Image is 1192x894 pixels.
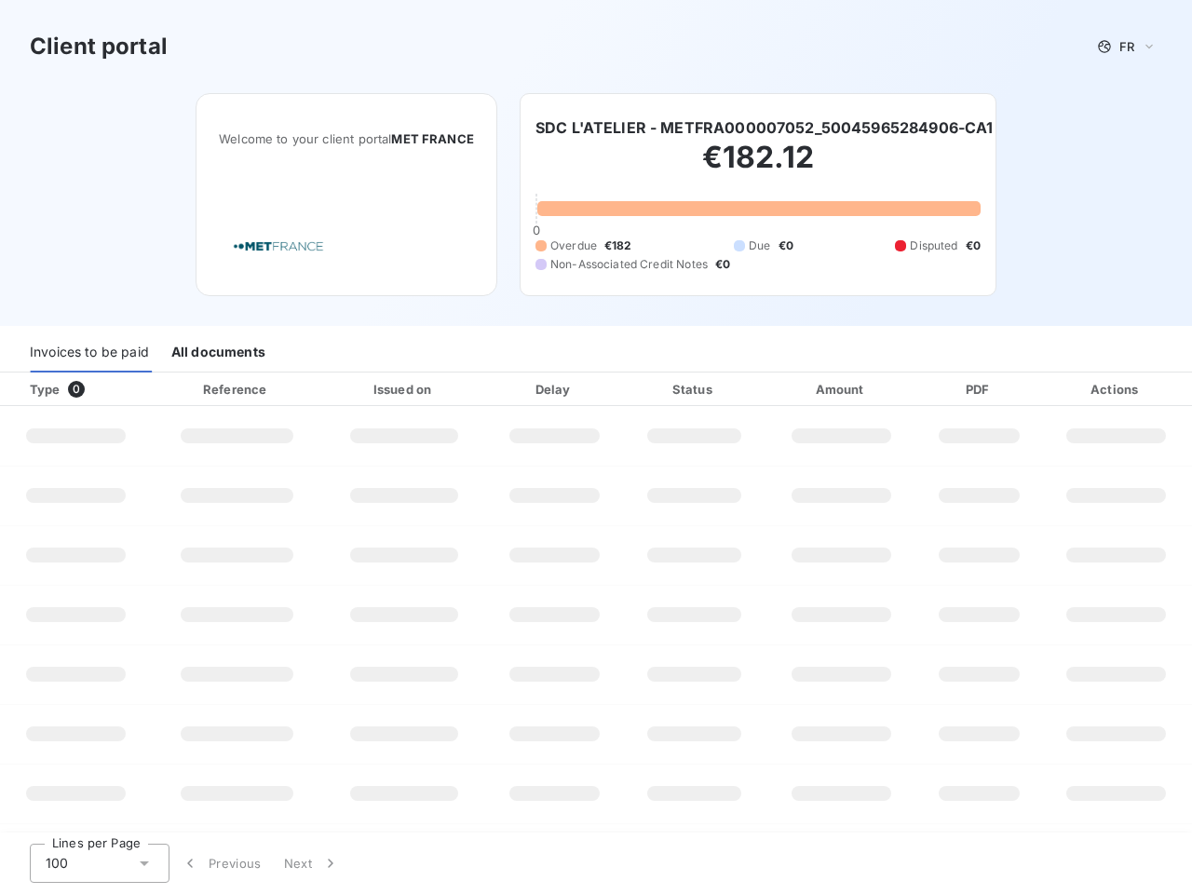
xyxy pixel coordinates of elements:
[1119,39,1134,54] span: FR
[391,131,474,146] span: MET FRANCE
[490,380,619,399] div: Delay
[779,237,793,254] span: €0
[30,30,168,63] h3: Client portal
[535,116,994,139] h6: SDC L'ATELIER - METFRA000007052_50045965284906-CA1
[550,256,708,273] span: Non-Associated Credit Notes
[203,382,266,397] div: Reference
[273,844,351,883] button: Next
[921,380,1036,399] div: PDF
[535,139,981,195] h2: €182.12
[169,844,273,883] button: Previous
[171,333,265,372] div: All documents
[19,380,147,399] div: Type
[46,854,68,873] span: 100
[533,223,540,237] span: 0
[769,380,914,399] div: Amount
[627,380,762,399] div: Status
[30,333,149,372] div: Invoices to be paid
[749,237,770,254] span: Due
[966,237,981,254] span: €0
[68,381,85,398] span: 0
[910,237,957,254] span: Disputed
[219,131,474,146] span: Welcome to your client portal
[219,220,338,273] img: Company logo
[604,237,632,254] span: €182
[1044,380,1188,399] div: Actions
[715,256,730,273] span: €0
[326,380,482,399] div: Issued on
[550,237,597,254] span: Overdue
